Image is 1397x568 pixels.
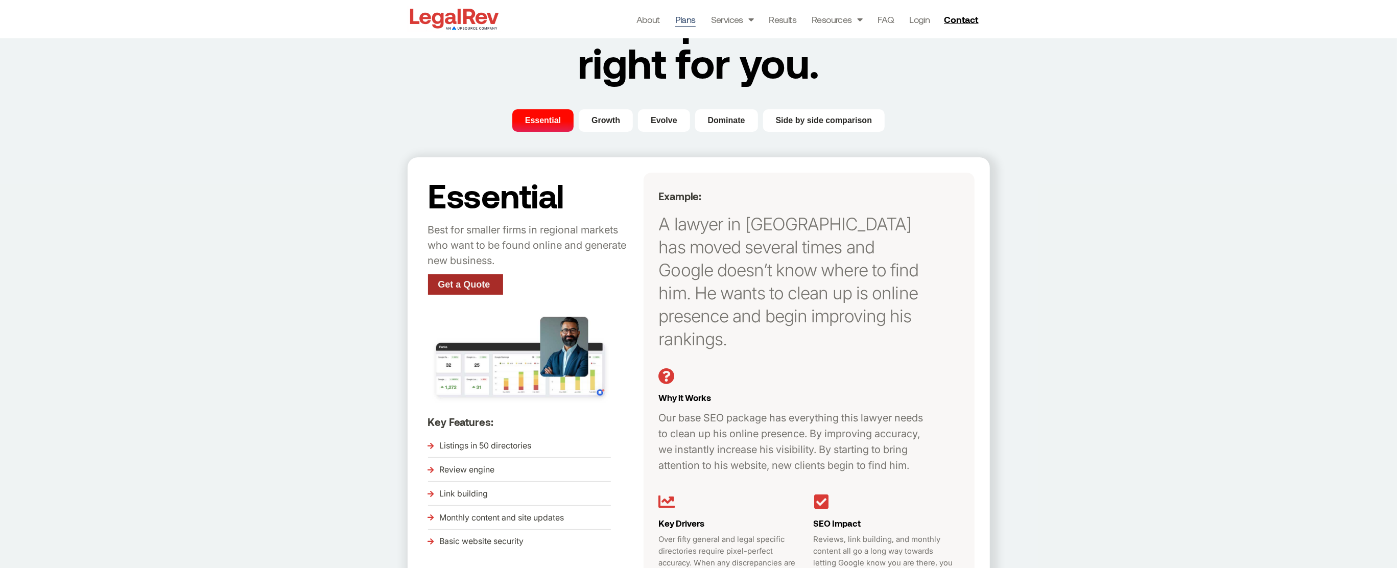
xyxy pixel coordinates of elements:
[940,11,985,28] a: Contact
[437,462,494,478] span: Review engine
[636,12,660,27] a: About
[428,274,503,295] a: Get a Quote
[909,12,930,27] a: Login
[428,223,638,269] p: Best for smaller firms in regional markets who want to be found online and generate new business.
[428,416,638,428] h5: Key Features:
[525,114,561,127] span: Essential
[659,212,928,350] p: A lawyer in [GEOGRAPHIC_DATA] has moved several times and Google doesn’t know where to find him. ...
[659,518,704,528] span: Key Drivers
[708,114,745,127] span: Dominate
[651,114,677,127] span: Evolve
[437,438,531,454] span: Listings in 50 directories
[591,114,620,127] span: Growth
[813,518,860,528] span: SEO Impact
[878,12,894,27] a: FAQ
[944,15,978,24] span: Contact
[438,280,490,289] span: Get a Quote
[437,534,524,549] span: Basic website security
[659,392,711,403] span: Why it Works
[769,12,796,27] a: Results
[659,190,928,202] h5: Example:
[812,12,862,27] a: Resources
[437,486,488,502] span: Link building
[659,410,934,474] p: Our base SEO package has everything this lawyer needs to clean up his online presence. By improvi...
[711,12,754,27] a: Services
[776,114,872,127] span: Side by side comparison
[437,510,564,526] span: Monthly content and site updates
[428,178,638,212] h2: Essential
[675,12,696,27] a: Plans
[636,12,930,27] nav: Menu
